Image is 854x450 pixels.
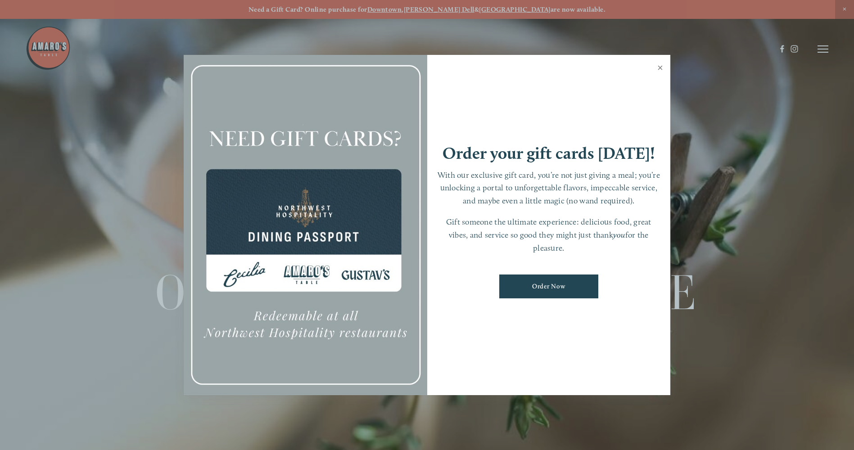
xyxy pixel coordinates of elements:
a: Close [651,56,669,81]
p: With our exclusive gift card, you’re not just giving a meal; you’re unlocking a portal to unforge... [436,169,662,207]
p: Gift someone the ultimate experience: delicious food, great vibes, and service so good they might... [436,216,662,254]
em: you [613,230,625,239]
a: Order Now [499,274,598,298]
h1: Order your gift cards [DATE]! [443,145,655,162]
